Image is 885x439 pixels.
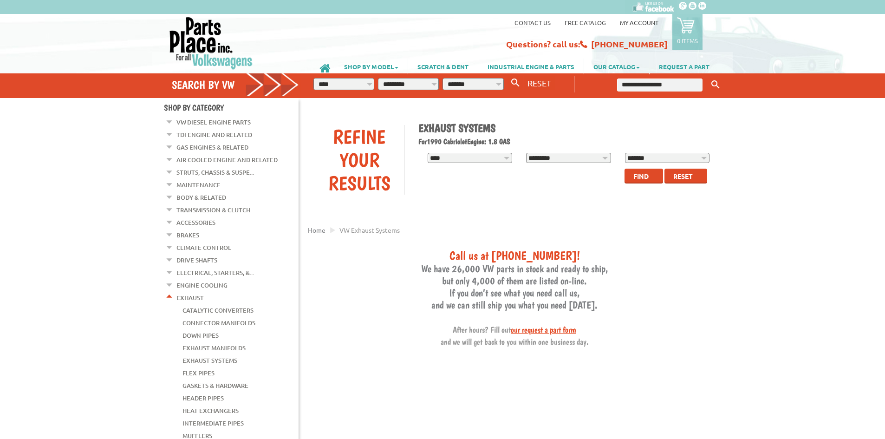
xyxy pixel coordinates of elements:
[182,367,215,379] a: Flex Pipes
[176,242,231,254] a: Climate Control
[584,59,649,74] a: OUR CATALOG
[673,172,693,180] span: Reset
[172,78,299,92] h4: Search by VW
[176,267,254,279] a: Electrical, Starters, &...
[176,191,226,203] a: Body & Related
[650,59,719,74] a: REQUEST A PART
[176,179,221,191] a: Maintenance
[176,154,278,166] a: Air Cooled Engine and Related
[182,405,239,417] a: Heat Exchangers
[176,279,228,291] a: Engine Cooling
[467,137,510,146] span: Engine: 1.8 GAS
[182,317,255,329] a: Connector Manifolds
[182,380,248,392] a: Gaskets & Hardware
[478,59,584,74] a: INDUSTRIAL ENGINE & PARTS
[182,304,254,316] a: Catalytic Converters
[677,37,698,45] p: 0 items
[620,19,658,26] a: My Account
[308,248,721,347] h3: We have 26,000 VW parts in stock and ready to ship, but only 4,000 of them are listed on-line. If...
[511,325,576,334] a: our request a part form
[514,19,551,26] a: Contact us
[565,19,606,26] a: Free Catalog
[176,166,254,178] a: Struts, Chassis & Suspe...
[418,137,715,146] h2: 1990 Cabriolet
[176,141,248,153] a: Gas Engines & Related
[664,169,707,183] button: Reset
[672,14,703,50] a: 0 items
[339,226,400,234] span: VW exhaust systems
[308,226,325,234] a: Home
[176,204,250,216] a: Transmission & Clutch
[508,76,523,90] button: Search By VW...
[408,59,478,74] a: SCRATCH & DENT
[176,216,215,229] a: Accessories
[176,292,204,304] a: Exhaust
[176,129,252,141] a: TDI Engine and Related
[182,354,237,367] a: Exhaust Systems
[182,417,244,429] a: Intermediate Pipes
[335,59,408,74] a: SHOP BY MODEL
[418,121,715,135] h1: Exhaust Systems
[176,116,251,128] a: VW Diesel Engine Parts
[441,325,589,347] span: After hours? Fill out and we will get back to you within one business day.
[164,103,299,112] h4: Shop By Category
[633,172,649,180] span: Find
[315,125,404,195] div: Refine Your Results
[182,392,224,404] a: Header Pipes
[625,169,663,183] button: Find
[709,77,722,92] button: Keyword Search
[182,329,219,341] a: Down Pipes
[418,137,427,146] span: For
[449,248,580,262] span: Call us at [PHONE_NUMBER]!
[527,78,551,88] span: RESET
[176,254,217,266] a: Drive Shafts
[524,76,555,90] button: RESET
[176,229,199,241] a: Brakes
[169,16,254,70] img: Parts Place Inc!
[182,342,246,354] a: Exhaust Manifolds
